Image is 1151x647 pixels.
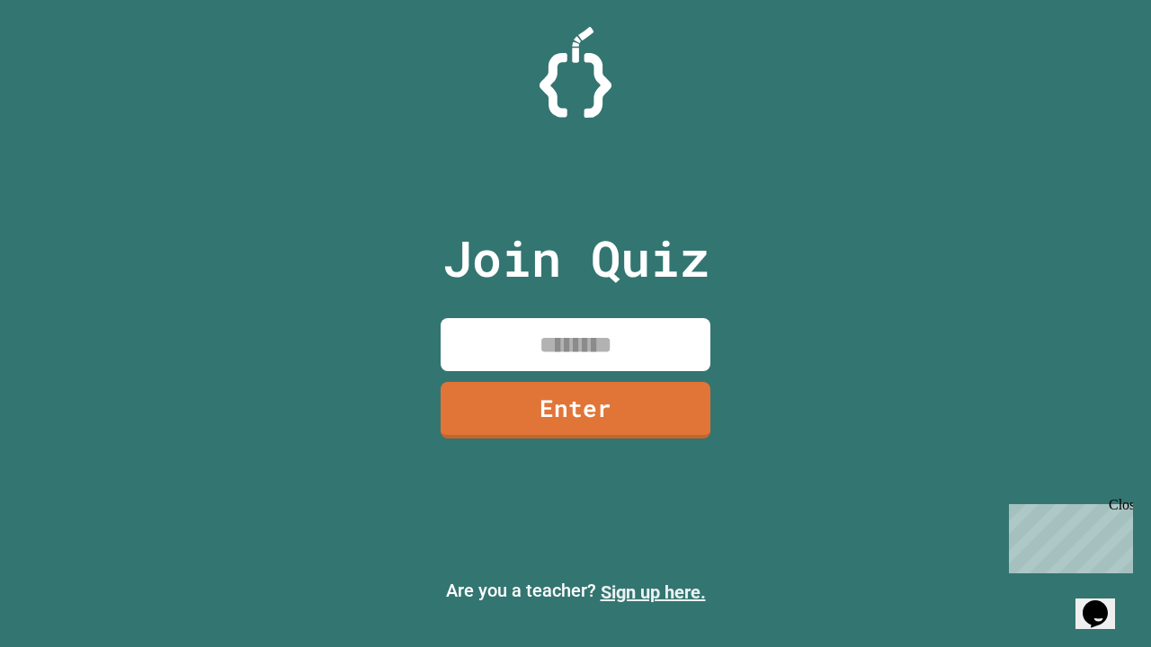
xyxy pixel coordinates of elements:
iframe: chat widget [1002,497,1133,573]
img: Logo.svg [540,27,611,118]
a: Sign up here. [601,581,706,603]
p: Are you a teacher? [14,577,1137,606]
a: Enter [441,382,710,439]
p: Join Quiz [442,221,709,296]
div: Chat with us now!Close [7,7,124,114]
iframe: chat widget [1075,575,1133,629]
